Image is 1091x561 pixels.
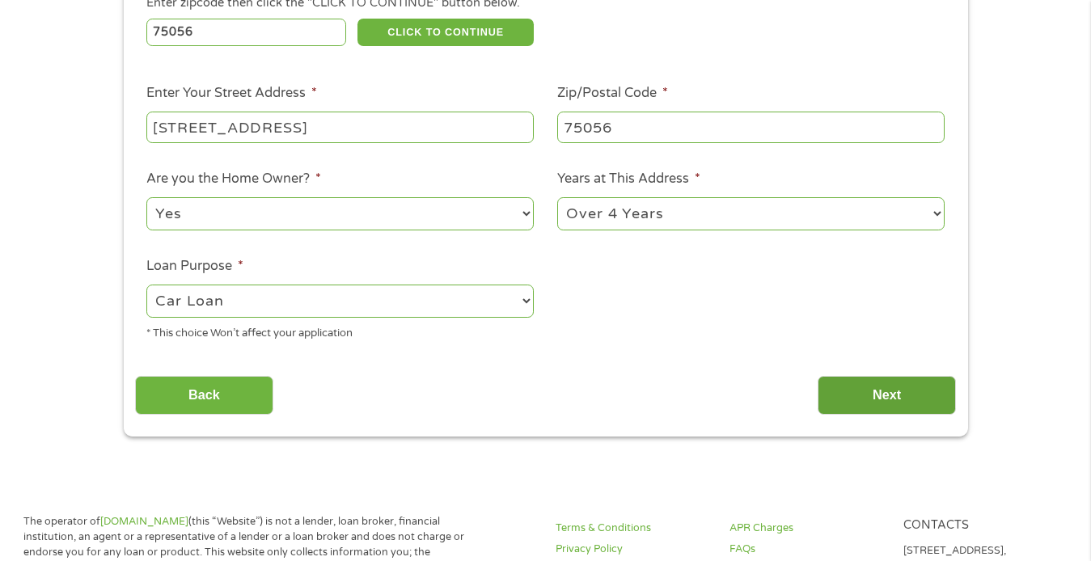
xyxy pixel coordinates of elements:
[729,521,884,536] a: APR Charges
[556,542,710,557] a: Privacy Policy
[146,258,243,275] label: Loan Purpose
[146,85,317,102] label: Enter Your Street Address
[135,376,273,415] input: Back
[903,518,1058,534] h4: Contacts
[729,542,884,557] a: FAQs
[818,376,956,415] input: Next
[146,320,534,342] div: * This choice Won’t affect your application
[556,521,710,536] a: Terms & Conditions
[557,171,700,188] label: Years at This Address
[557,85,668,102] label: Zip/Postal Code
[100,515,188,528] a: [DOMAIN_NAME]
[146,171,321,188] label: Are you the Home Owner?
[146,112,534,142] input: 1 Main Street
[146,19,346,46] input: Enter Zipcode (e.g 01510)
[357,19,534,46] button: CLICK TO CONTINUE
